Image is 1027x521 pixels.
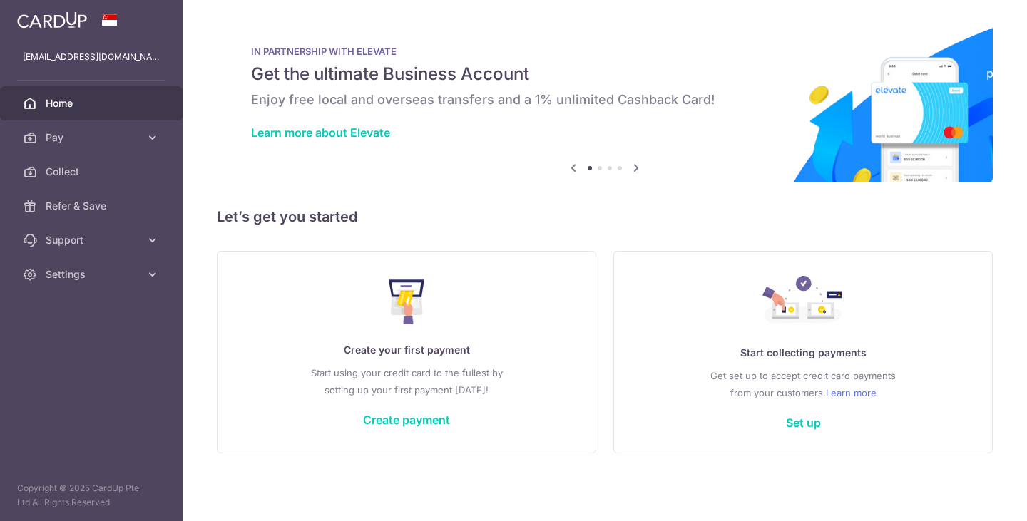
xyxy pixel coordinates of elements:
span: Refer & Save [46,199,140,213]
h5: Get the ultimate Business Account [251,63,959,86]
span: Collect [46,165,140,179]
a: Learn more about Elevate [251,125,390,140]
h6: Enjoy free local and overseas transfers and a 1% unlimited Cashback Card! [251,91,959,108]
h5: Let’s get you started [217,205,993,228]
span: Home [46,96,140,110]
img: Collect Payment [762,276,844,327]
span: Support [46,233,140,247]
img: CardUp [17,11,87,29]
p: Get set up to accept credit card payments from your customers. [643,367,964,401]
p: IN PARTNERSHIP WITH ELEVATE [251,46,959,57]
img: Renovation banner [217,23,993,182]
p: Start using your credit card to the fullest by setting up your first payment [DATE]! [246,364,567,398]
a: Learn more [826,384,877,401]
img: Make Payment [389,279,425,324]
span: Pay [46,130,140,145]
span: Settings [46,267,140,282]
p: Create your first payment [246,341,567,358]
a: Create payment [363,413,450,427]
a: Set up [786,416,821,430]
p: Start collecting payments [643,344,964,361]
p: [EMAIL_ADDRESS][DOMAIN_NAME] [23,50,160,64]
